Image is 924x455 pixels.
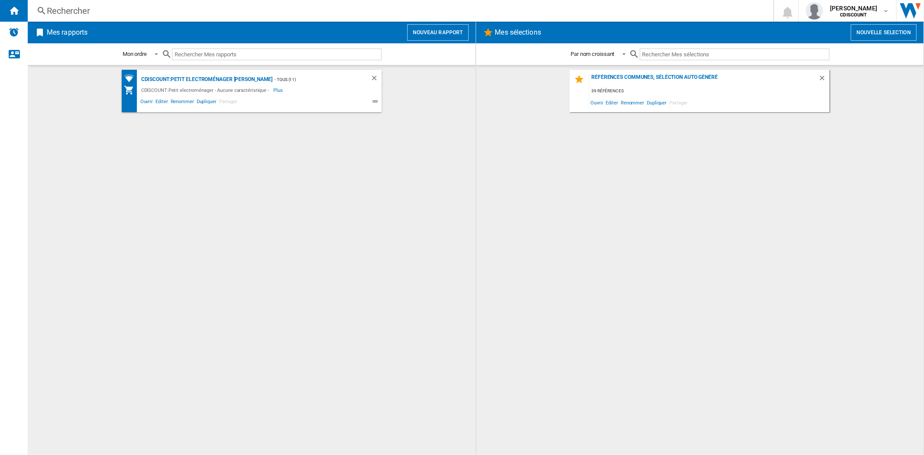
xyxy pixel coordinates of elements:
div: Couverture des marques [124,73,139,84]
span: Dupliquer [645,97,668,108]
img: alerts-logo.svg [9,27,19,37]
div: Supprimer [818,74,830,86]
div: - TOUS (11) [272,74,353,85]
input: Rechercher Mes rapports [172,49,382,60]
h2: Mes sélections [493,24,543,41]
span: Editer [605,97,619,108]
div: Références communes, séléction auto généré [589,74,818,86]
button: Nouvelle selection [851,24,917,41]
span: Partager [668,97,689,108]
span: Partager [218,97,239,108]
b: CDISCOUNT [840,12,867,18]
div: 39 références [589,86,830,97]
div: Mon ordre [123,51,147,57]
h2: Mes rapports [45,24,89,41]
span: Plus [273,85,284,95]
span: Editer [154,97,169,108]
button: Nouveau rapport [407,24,469,41]
div: CDISCOUNT:Petit electroménager - Aucune caractéristique - [139,85,273,95]
span: Ouvrir [139,97,154,108]
span: Renommer [619,97,645,108]
div: Supprimer [370,74,382,85]
span: Ouvrir [589,97,604,108]
div: Rechercher [47,5,751,17]
span: [PERSON_NAME] [830,4,877,13]
input: Rechercher Mes sélections [640,49,830,60]
div: CDISCOUNT:Petit electroménager [PERSON_NAME] [139,74,273,85]
span: Dupliquer [195,97,218,108]
div: Par nom croissant [571,51,614,57]
div: Mon assortiment [124,85,139,95]
span: Renommer [169,97,195,108]
img: profile.jpg [806,2,823,19]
